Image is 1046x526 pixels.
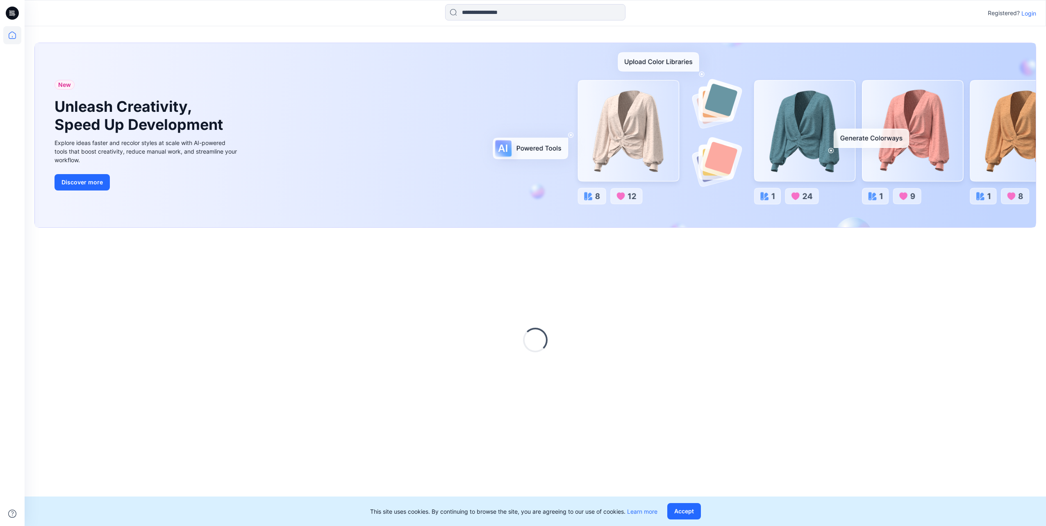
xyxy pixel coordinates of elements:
button: Accept [667,503,701,519]
div: Explore ideas faster and recolor styles at scale with AI-powered tools that boost creativity, red... [55,138,239,164]
h1: Unleash Creativity, Speed Up Development [55,98,227,133]
span: New [58,80,71,90]
button: Discover more [55,174,110,190]
a: Learn more [627,508,657,515]
a: Discover more [55,174,239,190]
p: This site uses cookies. By continuing to browse the site, you are agreeing to our use of cookies. [370,507,657,516]
p: Login [1021,9,1036,18]
p: Registered? [988,8,1020,18]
